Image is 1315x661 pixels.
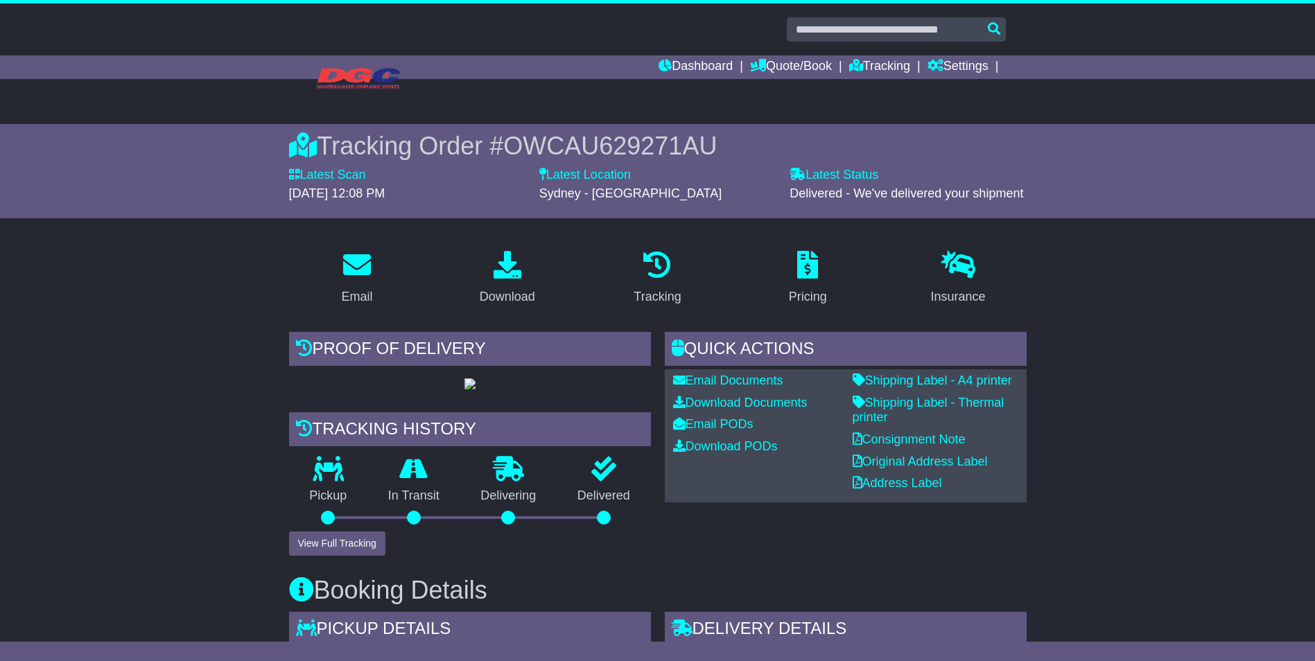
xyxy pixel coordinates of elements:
[289,332,651,369] div: Proof of Delivery
[853,373,1012,387] a: Shipping Label - A4 printer
[289,412,651,450] div: Tracking history
[853,432,966,446] a: Consignment Note
[790,186,1023,200] span: Delivered - We've delivered your shipment
[289,186,385,200] span: [DATE] 12:08 PM
[503,132,717,160] span: OWCAU629271AU
[625,246,690,311] a: Tracking
[332,246,381,311] a: Email
[289,531,385,556] button: View Full Tracking
[931,288,986,306] div: Insurance
[853,396,1004,425] a: Shipping Label - Thermal printer
[480,288,535,306] div: Download
[289,488,368,504] p: Pickup
[790,168,878,183] label: Latest Status
[673,417,754,431] a: Email PODs
[539,168,631,183] label: Latest Location
[289,612,651,649] div: Pickup Details
[471,246,544,311] a: Download
[367,488,460,504] p: In Transit
[853,455,988,468] a: Original Address Label
[789,288,827,306] div: Pricing
[665,332,1027,369] div: Quick Actions
[460,488,557,504] p: Delivering
[673,439,778,453] a: Download PODs
[557,488,651,504] p: Delivered
[928,55,989,79] a: Settings
[922,246,995,311] a: Insurance
[750,55,832,79] a: Quote/Book
[849,55,910,79] a: Tracking
[659,55,733,79] a: Dashboard
[634,288,681,306] div: Tracking
[464,378,476,389] img: GetPodImage
[289,576,1027,604] h3: Booking Details
[289,168,366,183] label: Latest Scan
[780,246,836,311] a: Pricing
[673,373,783,387] a: Email Documents
[853,476,942,490] a: Address Label
[665,612,1027,649] div: Delivery Details
[341,288,372,306] div: Email
[539,186,722,200] span: Sydney - [GEOGRAPHIC_DATA]
[289,131,1027,161] div: Tracking Order #
[673,396,808,409] a: Download Documents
